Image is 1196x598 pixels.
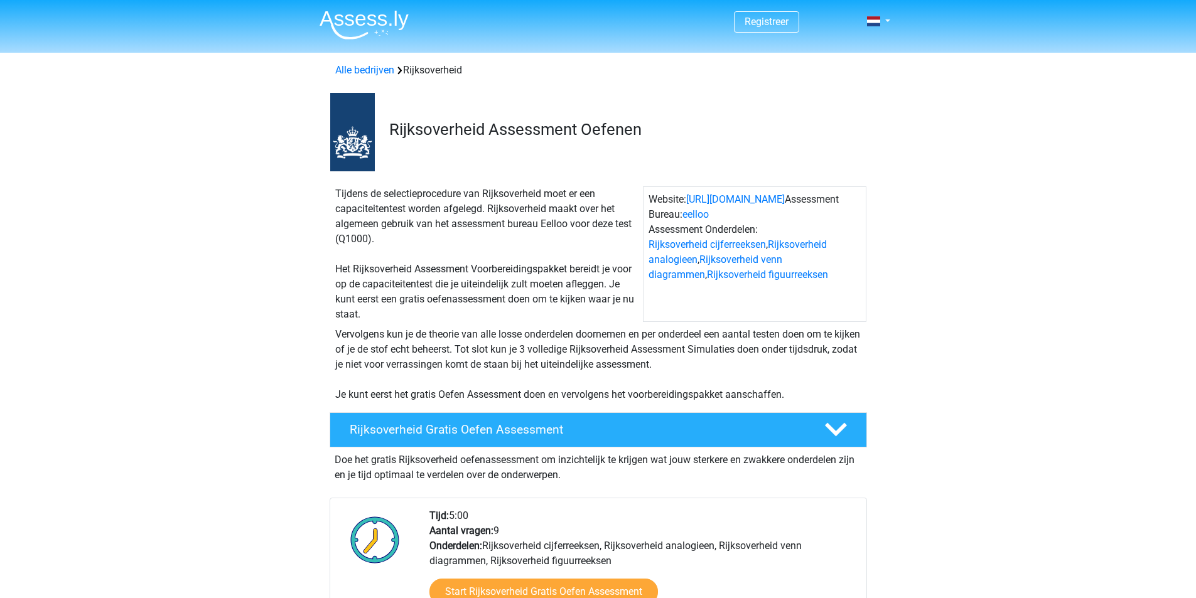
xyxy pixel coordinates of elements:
h4: Rijksoverheid Gratis Oefen Assessment [350,422,804,437]
b: Aantal vragen: [429,525,493,537]
img: Assessly [320,10,409,40]
a: Registreer [745,16,789,28]
div: Website: Assessment Bureau: Assessment Onderdelen: , , , [643,186,866,322]
h3: Rijksoverheid Assessment Oefenen [389,120,857,139]
div: Tijdens de selectieprocedure van Rijksoverheid moet er een capaciteitentest worden afgelegd. Rijk... [330,186,643,322]
div: Rijksoverheid [330,63,866,78]
a: Rijksoverheid cijferreeksen [649,238,766,250]
a: eelloo [682,208,709,220]
a: Rijksoverheid analogieen [649,238,827,265]
a: Rijksoverheid figuurreeksen [707,269,828,280]
a: Alle bedrijven [335,64,394,76]
div: Doe het gratis Rijksoverheid oefenassessment om inzichtelijk te krijgen wat jouw sterkere en zwak... [330,447,867,483]
div: Vervolgens kun je de theorie van alle losse onderdelen doornemen en per onderdeel een aantal test... [330,327,866,402]
a: [URL][DOMAIN_NAME] [686,193,785,205]
a: Rijksoverheid Gratis Oefen Assessment [325,412,872,447]
a: Rijksoverheid venn diagrammen [649,254,782,280]
b: Onderdelen: [429,540,482,552]
img: Klok [343,508,407,571]
b: Tijd: [429,510,449,521]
